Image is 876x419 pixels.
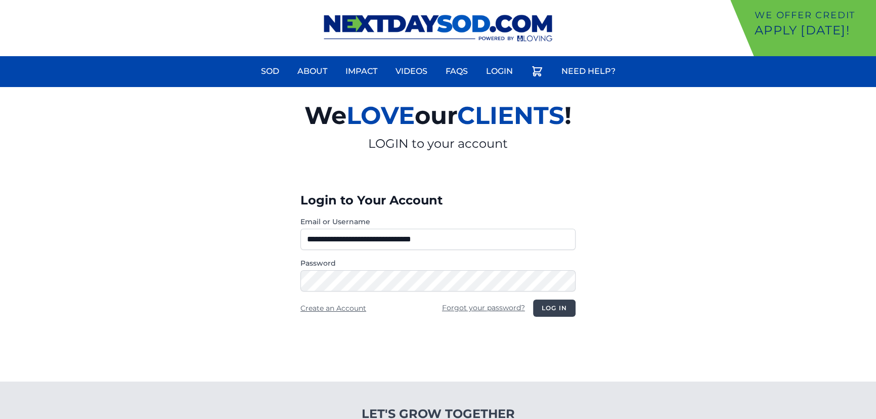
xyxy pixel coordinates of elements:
a: Videos [389,59,433,83]
span: LOVE [346,101,415,130]
a: Need Help? [555,59,622,83]
a: FAQs [440,59,474,83]
a: Login [480,59,519,83]
a: Forgot your password? [442,303,525,312]
label: Password [300,258,576,268]
a: Impact [339,59,383,83]
p: LOGIN to your account [187,136,689,152]
h2: We our ! [187,95,689,136]
span: CLIENTS [457,101,564,130]
p: Apply [DATE]! [755,22,872,38]
h3: Login to Your Account [300,192,576,208]
label: Email or Username [300,217,576,227]
button: Log in [533,300,576,317]
a: About [291,59,333,83]
a: Sod [255,59,285,83]
a: Create an Account [300,304,366,313]
p: We offer Credit [755,8,872,22]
